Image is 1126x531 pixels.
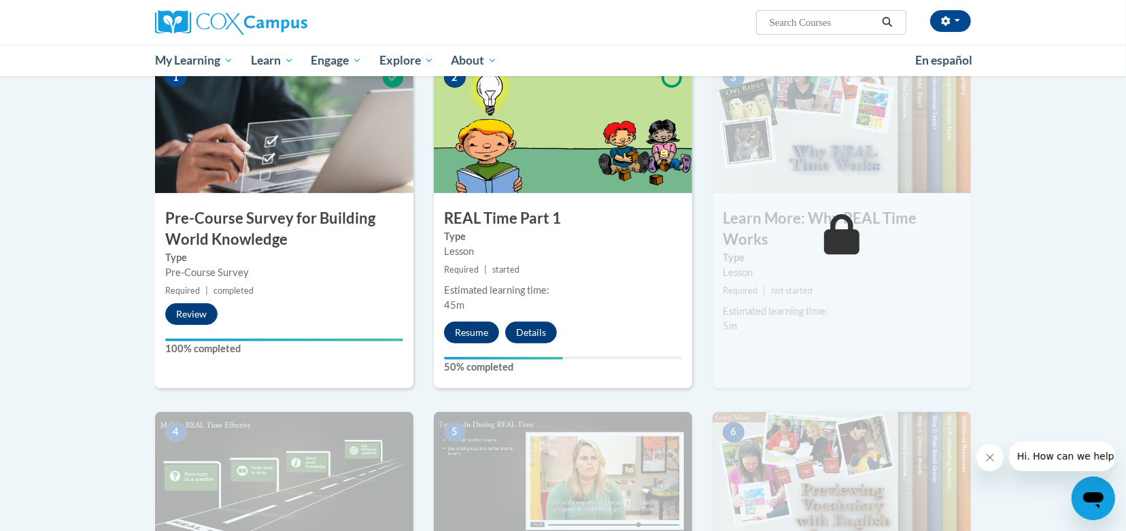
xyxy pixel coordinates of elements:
[444,357,563,360] div: Your progress
[371,45,443,76] a: Explore
[214,286,254,296] span: completed
[444,264,479,275] span: Required
[915,53,972,67] span: En español
[723,304,961,319] div: Estimated learning time:
[723,286,757,296] span: Required
[713,208,971,250] h3: Learn More: Why REAL Time Works
[877,14,898,31] button: Search
[906,46,981,75] a: En español
[444,422,466,443] span: 5
[492,264,519,275] span: started
[771,286,813,296] span: not started
[451,52,497,69] span: About
[165,265,403,280] div: Pre-Course Survey
[302,45,371,76] a: Engage
[242,45,303,76] a: Learn
[930,10,971,32] button: Account Settings
[723,320,737,332] span: 5m
[505,322,557,343] button: Details
[8,10,110,20] span: Hi. How can we help?
[976,444,1004,471] iframe: Close message
[1009,441,1115,471] iframe: Message from company
[165,422,187,443] span: 4
[146,45,242,76] a: My Learning
[444,67,466,88] span: 2
[444,244,682,259] div: Lesson
[443,45,507,76] a: About
[155,57,413,193] img: Course Image
[434,57,692,193] img: Course Image
[723,265,961,280] div: Lesson
[434,208,692,229] h3: REAL Time Part 1
[135,45,991,76] div: Main menu
[155,52,233,69] span: My Learning
[484,264,487,275] span: |
[205,286,208,296] span: |
[444,229,682,244] label: Type
[311,52,362,69] span: Engage
[251,52,294,69] span: Learn
[379,52,434,69] span: Explore
[768,14,877,31] input: Search Courses
[155,10,413,35] a: Cox Campus
[165,339,403,341] div: Your progress
[165,303,218,325] button: Review
[165,250,403,265] label: Type
[444,299,464,311] span: 45m
[763,286,766,296] span: |
[723,67,745,88] span: 3
[713,57,971,193] img: Course Image
[165,286,200,296] span: Required
[165,341,403,356] label: 100% completed
[155,208,413,250] h3: Pre-Course Survey for Building World Knowledge
[444,322,499,343] button: Resume
[723,422,745,443] span: 6
[444,283,682,298] div: Estimated learning time:
[444,360,682,375] label: 50% completed
[1072,477,1115,520] iframe: Button to launch messaging window
[723,250,961,265] label: Type
[165,67,187,88] span: 1
[155,10,307,35] img: Cox Campus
